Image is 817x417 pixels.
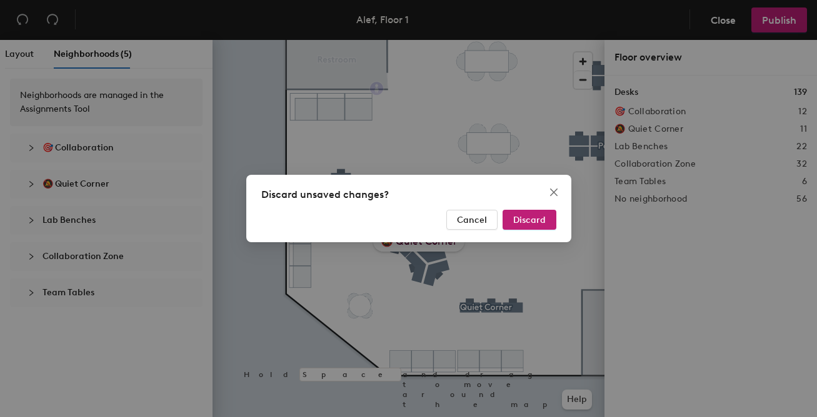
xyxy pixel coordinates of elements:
button: Discard [503,210,556,230]
button: Close [544,182,564,202]
span: close [549,187,559,197]
button: Cancel [446,210,498,230]
div: Discard unsaved changes? [261,187,556,202]
span: Cancel [457,215,487,225]
span: Discard [513,215,546,225]
span: Close [544,187,564,197]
